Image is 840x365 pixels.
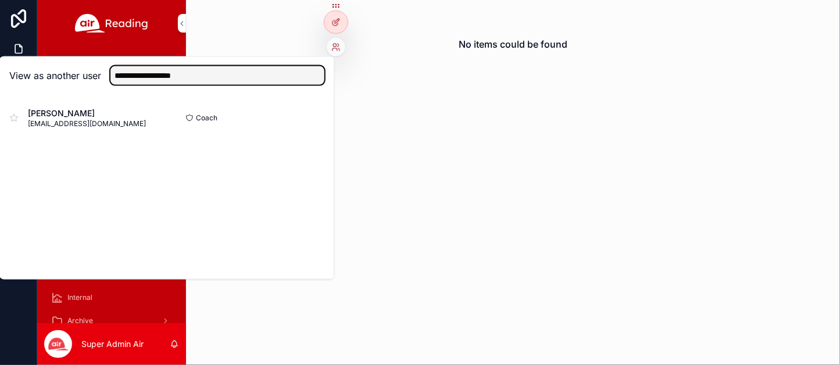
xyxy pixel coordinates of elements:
[196,113,217,123] span: Coach
[9,69,101,83] h2: View as another user
[28,108,146,119] span: [PERSON_NAME]
[28,119,146,128] span: [EMAIL_ADDRESS][DOMAIN_NAME]
[44,287,179,308] a: Internal
[75,14,148,33] img: App logo
[44,310,179,331] a: Archive
[67,316,93,325] span: Archive
[37,46,186,323] div: scrollable content
[44,55,179,76] a: My Schedule
[67,293,92,302] span: Internal
[81,338,144,350] p: Super Admin Air
[459,37,567,51] h2: No items could be found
